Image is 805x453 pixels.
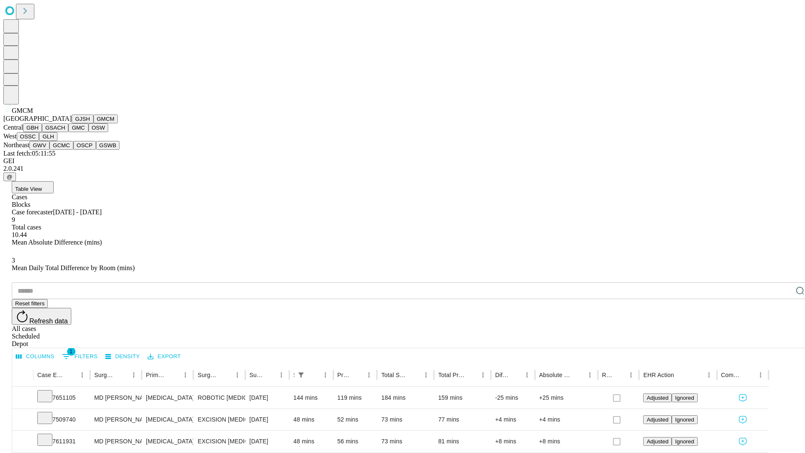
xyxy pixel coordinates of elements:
div: Case Epic Id [37,372,64,378]
button: Sort [351,369,363,381]
span: West [3,133,17,140]
div: 184 mins [381,387,430,409]
button: Menu [231,369,243,381]
button: Ignored [672,393,697,402]
div: 73 mins [381,431,430,452]
div: [MEDICAL_DATA] [146,387,189,409]
button: Ignored [672,437,697,446]
button: GLH [39,132,57,141]
button: Menu [128,369,140,381]
div: [DATE] [249,387,285,409]
button: Menu [477,369,489,381]
div: -25 mins [495,387,531,409]
button: OSCP [73,141,96,150]
div: 77 mins [438,409,487,430]
button: Adjusted [643,437,672,446]
span: Central [3,124,23,131]
span: Table View [15,186,42,192]
button: Menu [76,369,88,381]
div: EHR Action [643,372,674,378]
span: Adjusted [647,438,668,445]
button: Adjusted [643,415,672,424]
button: Sort [408,369,420,381]
div: 159 mins [438,387,487,409]
div: [DATE] [249,409,285,430]
button: Sort [572,369,584,381]
div: Resolved in EHR [602,372,613,378]
span: Refresh data [29,318,68,325]
button: Sort [613,369,625,381]
div: MD [PERSON_NAME] [PERSON_NAME] Md [94,409,138,430]
button: Sort [465,369,477,381]
button: Menu [420,369,432,381]
div: Predicted In Room Duration [338,372,351,378]
button: OSW [88,123,109,132]
span: GMCM [12,107,33,114]
div: 73 mins [381,409,430,430]
span: Last fetch: 05:11:55 [3,150,55,157]
span: Mean Daily Total Difference by Room (mins) [12,264,135,271]
span: Ignored [675,417,694,423]
button: Menu [319,369,331,381]
button: Sort [743,369,755,381]
button: GBH [23,123,42,132]
button: Sort [168,369,179,381]
div: 48 mins [293,431,329,452]
button: Reset filters [12,299,48,308]
div: [MEDICAL_DATA] [146,431,189,452]
div: Total Scheduled Duration [381,372,408,378]
div: Surgery Date [249,372,263,378]
span: @ [7,174,13,180]
div: 56 mins [338,431,373,452]
span: 3 [12,257,15,264]
button: Sort [675,369,687,381]
div: EXCISION [MEDICAL_DATA] LESION EXCEPT [MEDICAL_DATA] TRUNK ETC 3.1 TO 4 CM [197,431,241,452]
div: Primary Service [146,372,167,378]
button: Table View [12,181,54,193]
button: Sort [220,369,231,381]
button: OSSC [17,132,39,141]
div: MD [PERSON_NAME] [PERSON_NAME] Md [94,387,138,409]
div: 119 mins [338,387,373,409]
span: 1 [67,347,75,356]
span: Adjusted [647,417,668,423]
div: 1 active filter [295,369,307,381]
div: +25 mins [539,387,594,409]
div: GEI [3,157,802,165]
button: Menu [363,369,375,381]
div: EXCISION [MEDICAL_DATA] LESION EXCEPT [MEDICAL_DATA] TRUNK ETC 3.1 TO 4 CM [197,409,241,430]
button: Sort [116,369,128,381]
button: GJSH [72,115,93,123]
button: Select columns [14,350,57,363]
div: 81 mins [438,431,487,452]
button: Ignored [672,415,697,424]
button: Show filters [295,369,307,381]
button: Refresh data [12,308,71,325]
div: [DATE] [249,431,285,452]
span: Ignored [675,438,694,445]
div: +8 mins [495,431,531,452]
button: Sort [308,369,319,381]
button: GCMC [49,141,73,150]
div: 48 mins [293,409,329,430]
div: +4 mins [539,409,594,430]
button: Expand [16,413,29,427]
span: Northeast [3,141,29,148]
button: GWV [29,141,49,150]
button: Expand [16,391,29,406]
span: 10.44 [12,231,27,238]
button: Menu [755,369,766,381]
span: Reset filters [15,300,44,307]
button: Export [145,350,183,363]
button: Menu [584,369,596,381]
button: Show filters [60,350,100,363]
div: 7651105 [37,387,86,409]
div: Surgeon Name [94,372,115,378]
span: Ignored [675,395,694,401]
button: Menu [179,369,191,381]
button: Menu [521,369,533,381]
div: [MEDICAL_DATA] [146,409,189,430]
span: Total cases [12,224,41,231]
div: 144 mins [293,387,329,409]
